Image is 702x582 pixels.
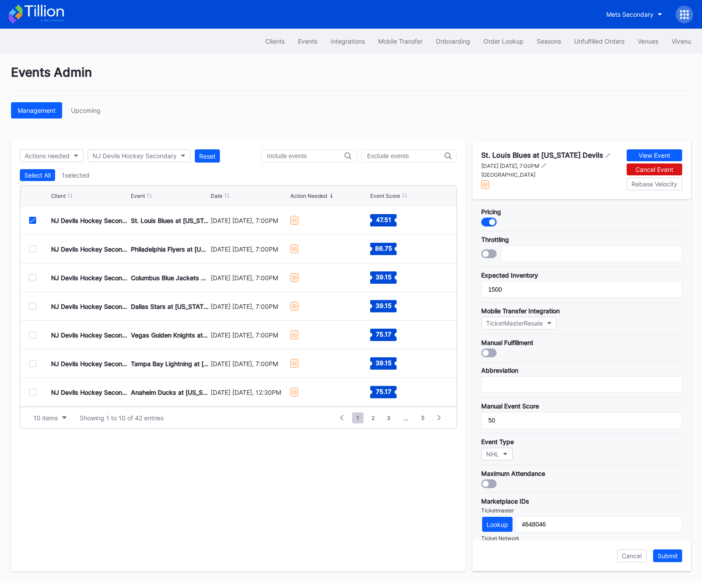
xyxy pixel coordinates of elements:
[51,331,129,339] div: NJ Devils Hockey Secondary
[672,37,691,45] div: Vivenu
[211,193,223,199] div: Date
[367,412,379,423] span: 2
[290,359,298,368] div: ID
[64,102,107,119] button: Upcoming
[131,193,145,199] div: Event
[211,245,288,253] div: [DATE] [DATE], 7:00PM
[199,152,215,160] div: Reset
[568,33,631,49] button: Unfulfilled Orders
[627,149,682,161] button: View Event
[211,217,288,224] div: [DATE] [DATE], 7:00PM
[211,360,288,367] div: [DATE] [DATE], 7:00PM
[29,412,71,424] button: 10 items
[481,448,513,460] button: NHL
[481,507,682,514] div: Ticketmaster
[627,178,682,190] button: Rebase Velocity
[482,517,513,532] button: Lookup
[436,37,470,45] div: Onboarding
[51,274,129,282] div: NJ Devils Hockey Secondary
[20,169,55,181] button: Select All
[11,102,62,119] button: Management
[131,274,208,282] div: Columbus Blue Jackets at [US_STATE] Devils
[417,412,429,423] span: 5
[367,152,445,159] input: Exclude events
[211,303,288,310] div: [DATE] [DATE], 7:00PM
[11,65,691,91] div: Events Admin
[267,152,345,159] input: Include events
[530,33,568,49] a: Seasons
[627,163,682,175] button: Cancel Event
[635,166,673,173] div: Cancel Event
[481,470,682,477] div: Maximum Attendance
[376,216,391,223] text: 47.51
[375,359,392,367] text: 39.15
[481,163,539,169] div: [DATE] [DATE], 7:00PM
[211,331,288,339] div: [DATE] [DATE], 7:00PM
[265,37,285,45] div: Clients
[515,516,682,533] input: Ex: 3620523
[71,107,100,114] div: Upcoming
[600,6,669,22] button: Mets Secondary
[33,414,58,422] div: 10 items
[481,307,682,315] div: Mobile Transfer Integration
[24,171,51,179] div: Select All
[397,414,415,422] div: ...
[331,37,365,45] div: Integrations
[375,302,392,309] text: 39.15
[290,388,298,397] div: ID
[62,171,89,179] div: 1 selected
[477,33,530,49] a: Order Lookup
[298,37,317,45] div: Events
[486,450,499,458] div: NHL
[131,331,208,339] div: Vegas Golden Knights at [US_STATE] Devils
[131,389,208,396] div: Anaheim Ducks at [US_STATE] Devils
[324,33,371,49] button: Integrations
[371,33,429,49] button: Mobile Transfer
[383,412,395,423] span: 3
[481,208,682,215] div: Pricing
[481,317,557,330] button: TicketMasterResale
[483,37,524,45] div: Order Lookup
[51,389,129,396] div: NJ Devils Hockey Secondary
[429,33,477,49] button: Onboarding
[665,33,698,49] a: Vivenu
[537,37,561,45] div: Seasons
[481,151,603,159] div: St. Louis Blues at [US_STATE] Devils
[290,302,298,311] div: ID
[51,217,129,224] div: NJ Devils Hockey Secondary
[88,149,190,162] button: NJ Devils Hockey Secondary
[259,33,291,49] button: Clients
[622,552,642,560] div: Cancel
[481,171,611,178] div: [GEOGRAPHIC_DATA]
[481,402,682,410] div: Manual Event Score
[290,273,298,282] div: ID
[80,414,163,422] div: Showing 1 to 10 of 42 entries
[481,438,682,445] div: Event Type
[290,245,298,253] div: ID
[481,497,682,505] div: Marketplace IDs
[375,273,392,281] text: 39.15
[370,193,400,199] div: Event Score
[376,330,391,338] text: 75.17
[638,37,658,45] div: Venues
[487,521,508,528] div: Lookup
[481,180,489,189] div: ID
[290,330,298,339] div: ID
[639,152,670,159] div: View Event
[375,245,392,252] text: 86.75
[481,339,682,346] div: Manual Fulfillment
[195,149,220,163] button: Reset
[617,549,646,562] button: Cancel
[631,33,665,49] button: Venues
[51,193,66,199] div: Client
[574,37,624,45] div: Unfulfilled Orders
[376,388,391,395] text: 75.17
[131,360,208,367] div: Tampa Bay Lightning at [US_STATE] Devils
[481,236,682,243] div: Throttling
